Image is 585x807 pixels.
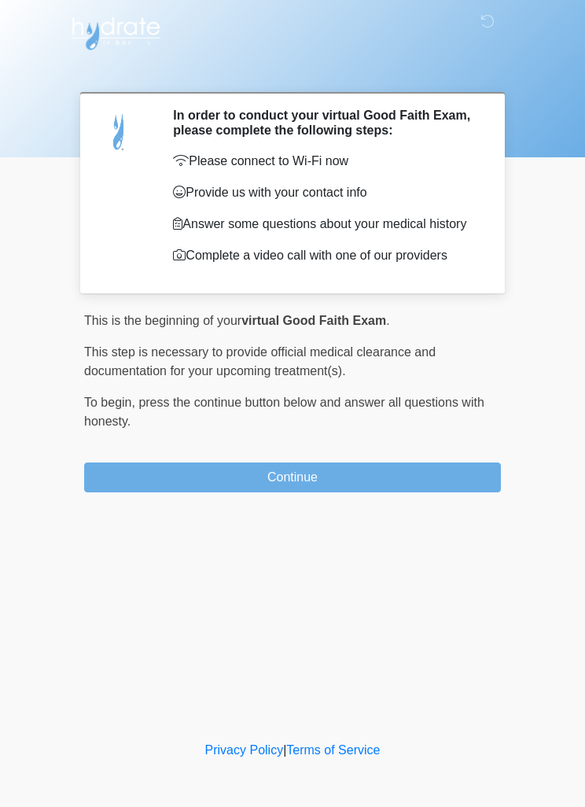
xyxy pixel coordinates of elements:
img: Hydrate IV Bar - Scottsdale Logo [68,12,163,51]
p: Answer some questions about your medical history [173,215,477,234]
p: Complete a video call with one of our providers [173,246,477,265]
span: To begin, [84,396,138,409]
a: Privacy Policy [205,743,284,757]
button: Continue [84,462,501,492]
span: This is the beginning of your [84,314,241,327]
p: Provide us with your contact info [173,183,477,202]
span: . [386,314,389,327]
p: Please connect to Wi-Fi now [173,152,477,171]
strong: virtual Good Faith Exam [241,314,386,327]
a: | [283,743,286,757]
span: press the continue button below and answer all questions with honesty. [84,396,484,428]
h1: ‎ ‎ ‎ [72,57,513,86]
h2: In order to conduct your virtual Good Faith Exam, please complete the following steps: [173,108,477,138]
img: Agent Avatar [96,108,143,155]
span: This step is necessary to provide official medical clearance and documentation for your upcoming ... [84,345,436,378]
a: Terms of Service [286,743,380,757]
